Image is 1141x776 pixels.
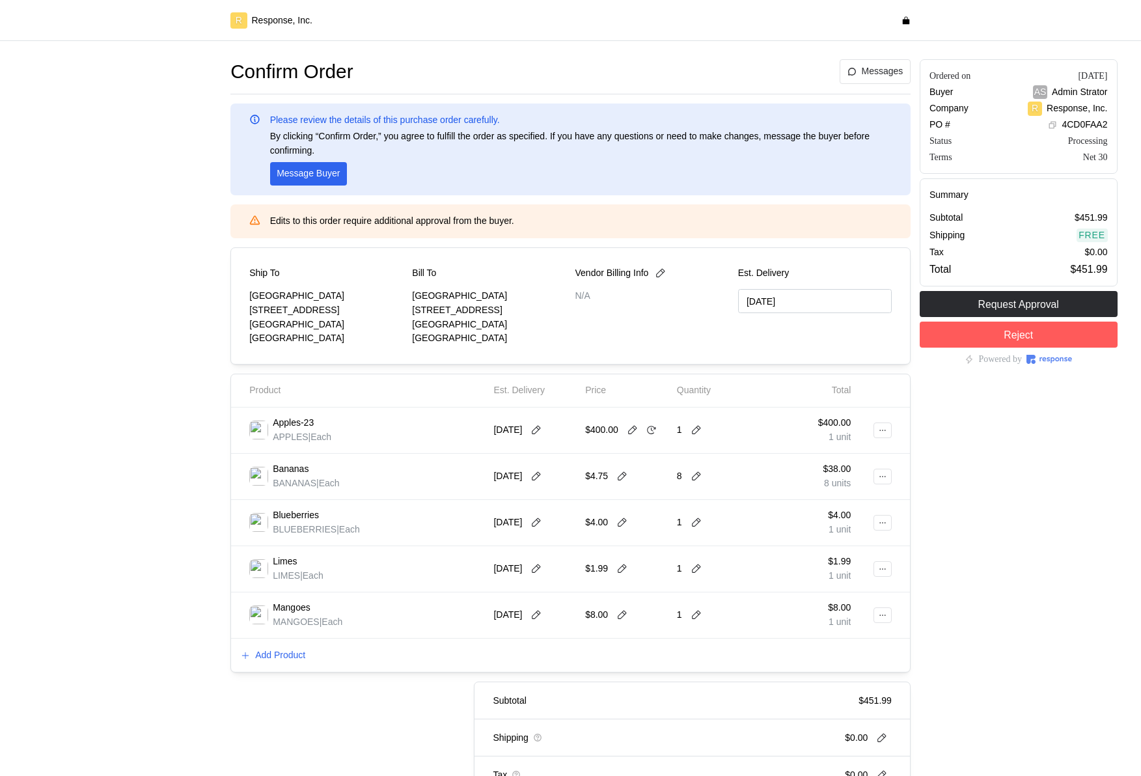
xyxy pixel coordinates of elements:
p: $4.00 [585,516,608,530]
p: Blueberries [273,508,319,523]
span: APPLES [273,432,308,442]
p: Total [929,261,951,277]
p: [GEOGRAPHIC_DATA] [412,289,566,303]
p: $38.00 [823,462,851,477]
div: Net 30 [1083,150,1108,164]
p: Powered by [978,352,1022,367]
p: $4.00 [828,508,851,523]
p: Free [1079,229,1105,243]
span: BLUEBERRIES [273,524,337,534]
p: $400.00 [585,423,618,437]
p: 8 units [823,477,851,491]
p: Response, Inc. [1047,102,1107,116]
h5: Summary [929,188,1108,202]
p: Add Product [255,648,305,663]
p: $451.99 [1075,211,1108,225]
p: [GEOGRAPHIC_DATA] [249,331,403,346]
p: $4.75 [585,469,608,484]
p: [GEOGRAPHIC_DATA] [412,331,566,346]
p: 4CD0FAA2 [1062,118,1107,132]
p: Quantity [677,383,711,398]
img: 3411f5b5-0dfe-41c0-b343-2f2a1f1c07d0.jpeg [249,513,268,532]
span: | Each [300,570,323,581]
div: Terms [929,150,952,164]
p: Please review the details of this purchase order carefully. [270,113,500,128]
p: $1.99 [828,555,851,569]
p: Reject [1004,327,1033,343]
p: 1 unit [828,523,851,537]
img: d3ac4687-b242-4948-a6d1-30de9b2d8823.jpeg [249,605,268,624]
p: [DATE] [493,562,522,576]
p: Bananas [273,462,309,477]
p: Message Buyer [277,167,340,181]
p: [DATE] [493,423,522,437]
p: Apples-23 [273,416,314,430]
button: Messages [840,59,911,84]
p: Ship To [249,266,279,281]
p: Company [929,102,969,116]
p: [STREET_ADDRESS] [412,303,566,318]
button: Message Buyer [270,162,347,186]
p: 1 unit [818,430,851,445]
p: Subtotal [493,694,526,708]
p: Limes [273,555,297,569]
button: Reject [920,322,1118,348]
p: Vendor Billing Info [575,266,649,281]
p: N/A [575,289,729,303]
p: Tax [929,245,944,260]
p: Buyer [929,85,954,100]
p: $451.99 [1071,261,1108,277]
p: [DATE] [493,469,522,484]
input: MM/DD/YYYY [738,289,892,313]
p: 1 [677,423,682,437]
div: Ordered on [929,69,970,83]
span: MANGOES [273,617,320,627]
div: [DATE] [1078,69,1107,83]
p: [DATE] [493,608,522,622]
p: [GEOGRAPHIC_DATA] [249,318,403,332]
img: 0568abf3-1ba1-406c-889f-3402a974d107.jpeg [249,559,268,578]
img: 29780183-c746-4735-a374-28020c9cc1cd.jpeg [249,421,268,439]
p: R [1032,102,1038,116]
p: Shipping [493,731,529,745]
p: $8.00 [828,601,851,615]
img: Response Logo [1026,355,1072,364]
span: LIMES [273,570,300,581]
p: Shipping [929,229,965,243]
p: $8.00 [585,608,608,622]
p: Est. Delivery [738,266,892,281]
div: Status [929,134,952,148]
p: Est. Delivery [493,383,545,398]
p: AS [1034,85,1047,100]
p: 8 [677,469,682,484]
p: Total [832,383,851,398]
p: 1 unit [828,569,851,583]
p: 1 unit [828,615,851,630]
p: [DATE] [493,516,522,530]
p: [STREET_ADDRESS] [249,303,403,318]
p: Edits to this order require additional approval from the buyer. [270,214,892,229]
p: $1.99 [585,562,608,576]
p: 1 [677,516,682,530]
p: $451.99 [859,694,892,708]
img: 7fc5305e-63b1-450a-be29-3b92a3c460e1.jpeg [249,467,268,486]
p: Admin Strator [1052,85,1108,100]
button: Request Approval [920,291,1118,317]
p: Mangoes [273,601,310,615]
p: By clicking “Confirm Order,” you agree to fulfill the order as specified. If you have any questio... [270,130,892,158]
p: Product [249,383,281,398]
p: 1 [677,608,682,622]
p: Messages [862,64,903,79]
p: R [236,14,242,28]
p: [GEOGRAPHIC_DATA] [249,289,403,303]
h1: Confirm Order [230,59,353,85]
p: $400.00 [818,416,851,430]
p: $0.00 [845,731,868,745]
div: Processing [1068,134,1108,148]
p: Request Approval [978,296,1059,312]
span: | Each [320,617,343,627]
p: $0.00 [1084,245,1107,260]
p: Price [585,383,606,398]
span: | Each [309,432,332,442]
p: PO # [929,118,950,132]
